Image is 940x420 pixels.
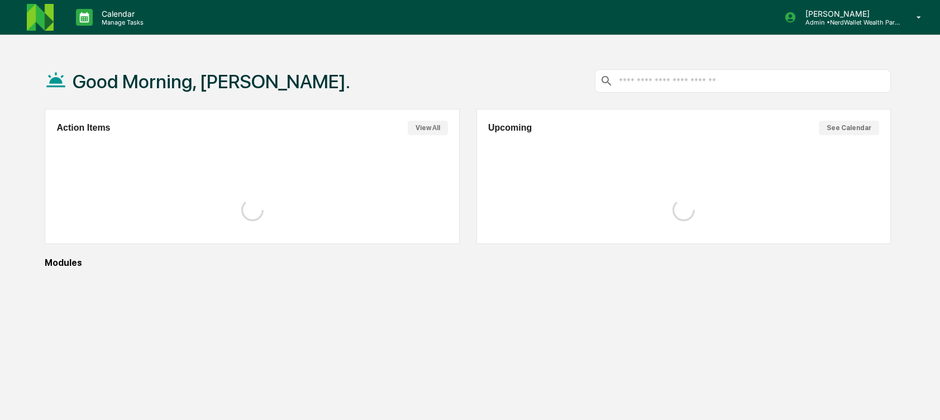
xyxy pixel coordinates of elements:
[93,9,149,18] p: Calendar
[56,123,110,133] h2: Action Items
[93,18,149,26] p: Manage Tasks
[27,4,54,31] img: logo
[819,121,879,135] button: See Calendar
[408,121,448,135] button: View All
[73,70,350,93] h1: Good Morning, [PERSON_NAME].
[488,123,532,133] h2: Upcoming
[45,257,891,268] div: Modules
[796,18,900,26] p: Admin • NerdWallet Wealth Partners
[796,9,900,18] p: [PERSON_NAME]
